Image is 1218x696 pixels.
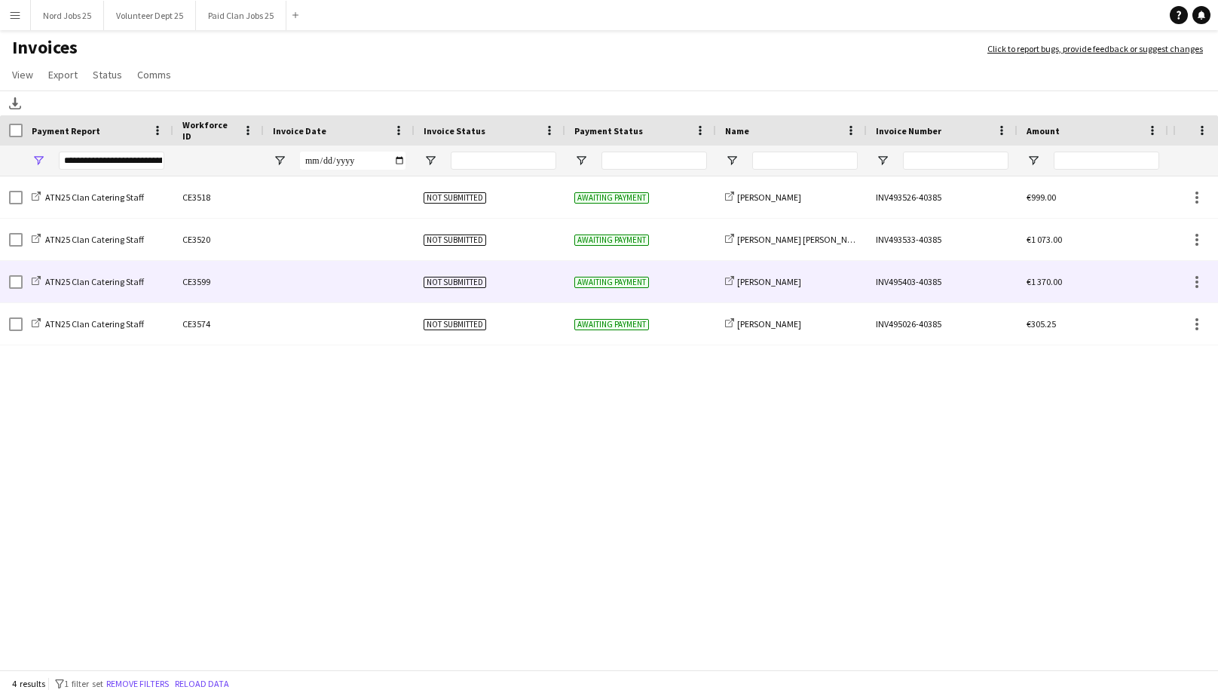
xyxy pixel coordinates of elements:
[1054,152,1159,170] input: Amount Filter Input
[32,276,144,287] a: ATN25 Clan Catering Staff
[12,68,33,81] span: View
[173,176,264,218] div: CE3518
[32,154,45,167] button: Open Filter Menu
[103,676,172,692] button: Remove filters
[752,152,858,170] input: Name Filter Input
[32,192,144,203] a: ATN25 Clan Catering Staff
[87,65,128,84] a: Status
[737,318,801,330] span: [PERSON_NAME]
[196,1,286,30] button: Paid Clan Jobs 25
[867,219,1018,260] div: INV493533-40385
[1027,125,1060,136] span: Amount
[64,678,103,689] span: 1 filter set
[273,154,286,167] button: Open Filter Menu
[451,152,556,170] input: Invoice Status Filter Input
[6,65,39,84] a: View
[1027,276,1062,287] span: €1 370.00
[876,125,941,136] span: Invoice Number
[173,219,264,260] div: CE3520
[903,152,1008,170] input: Invoice Number Filter Input
[725,154,739,167] button: Open Filter Menu
[137,68,171,81] span: Comms
[987,42,1203,56] a: Click to report bugs, provide feedback or suggest changes
[737,276,801,287] span: [PERSON_NAME]
[725,125,749,136] span: Name
[32,125,100,136] span: Payment Report
[273,125,326,136] span: Invoice Date
[424,277,486,288] span: Not submitted
[45,192,144,203] span: ATN25 Clan Catering Staff
[172,676,232,692] button: Reload data
[424,154,437,167] button: Open Filter Menu
[1027,154,1040,167] button: Open Filter Menu
[1027,192,1056,203] span: €999.00
[1027,234,1062,245] span: €1 073.00
[104,1,196,30] button: Volunteer Dept 25
[173,261,264,302] div: CE3599
[867,261,1018,302] div: INV495403-40385
[131,65,177,84] a: Comms
[45,276,144,287] span: ATN25 Clan Catering Staff
[867,303,1018,345] div: INV495026-40385
[737,192,801,203] span: [PERSON_NAME]
[93,68,122,81] span: Status
[574,235,649,246] span: Awaiting payment
[424,192,486,204] span: Not submitted
[173,303,264,345] div: CE3574
[574,125,643,136] span: Payment Status
[32,318,144,330] a: ATN25 Clan Catering Staff
[182,119,237,142] span: Workforce ID
[876,154,889,167] button: Open Filter Menu
[6,94,24,112] app-action-btn: Download
[45,318,144,330] span: ATN25 Clan Catering Staff
[45,234,144,245] span: ATN25 Clan Catering Staff
[42,65,84,84] a: Export
[424,125,485,136] span: Invoice Status
[32,234,144,245] a: ATN25 Clan Catering Staff
[48,68,78,81] span: Export
[574,154,588,167] button: Open Filter Menu
[574,319,649,330] span: Awaiting payment
[737,234,867,245] span: [PERSON_NAME] [PERSON_NAME]
[574,277,649,288] span: Awaiting payment
[867,176,1018,218] div: INV493526-40385
[31,1,104,30] button: Nord Jobs 25
[574,192,649,204] span: Awaiting payment
[1027,318,1056,330] span: €305.25
[424,319,486,330] span: Not submitted
[300,152,405,170] input: Invoice Date Filter Input
[424,235,486,246] span: Not submitted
